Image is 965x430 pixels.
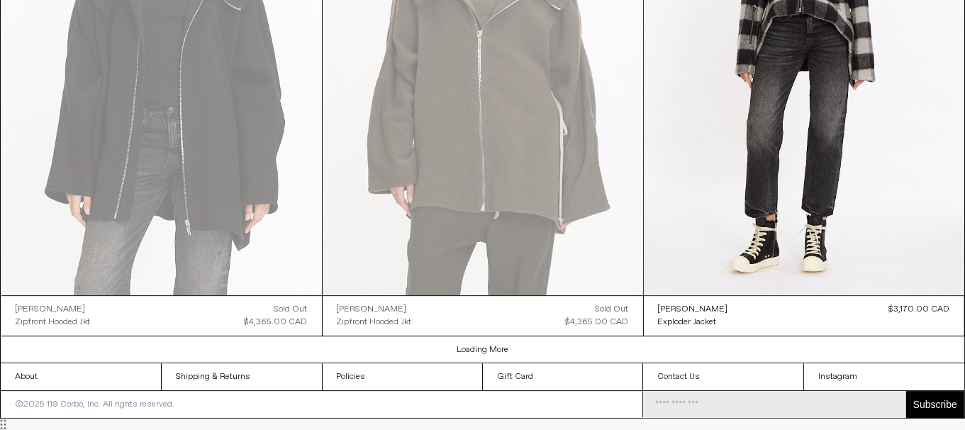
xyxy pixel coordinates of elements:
div: Sold out [596,303,629,316]
a: Contact Us [643,363,803,390]
a: Shipping & Returns [162,363,322,390]
a: Gift Card [483,363,643,390]
a: Exploder Jacket [658,316,728,329]
div: Exploder Jacket [658,316,717,329]
a: [PERSON_NAME] [16,303,91,316]
div: $4,365.00 CAD [245,316,308,329]
a: Instagram [804,363,964,390]
a: Loading More [457,344,508,355]
div: Zipfront Hooded Jkt [337,316,412,329]
div: $3,170.00 CAD [889,303,950,316]
div: Zipfront Hooded Jkt [16,316,91,329]
div: $4,365.00 CAD [566,316,629,329]
p: ©2025 119 Corbo, Inc. All rights reserved. [1,391,189,418]
a: [PERSON_NAME] [337,303,412,316]
a: [PERSON_NAME] [658,303,728,316]
a: Zipfront Hooded Jkt [337,316,412,329]
a: About [1,363,161,390]
div: [PERSON_NAME] [16,304,86,316]
div: Sold out [274,303,308,316]
a: Policies [323,363,483,390]
input: Email Address [643,391,906,418]
a: Zipfront Hooded Jkt [16,316,91,329]
button: Subscribe [906,391,964,418]
div: [PERSON_NAME] [337,304,407,316]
